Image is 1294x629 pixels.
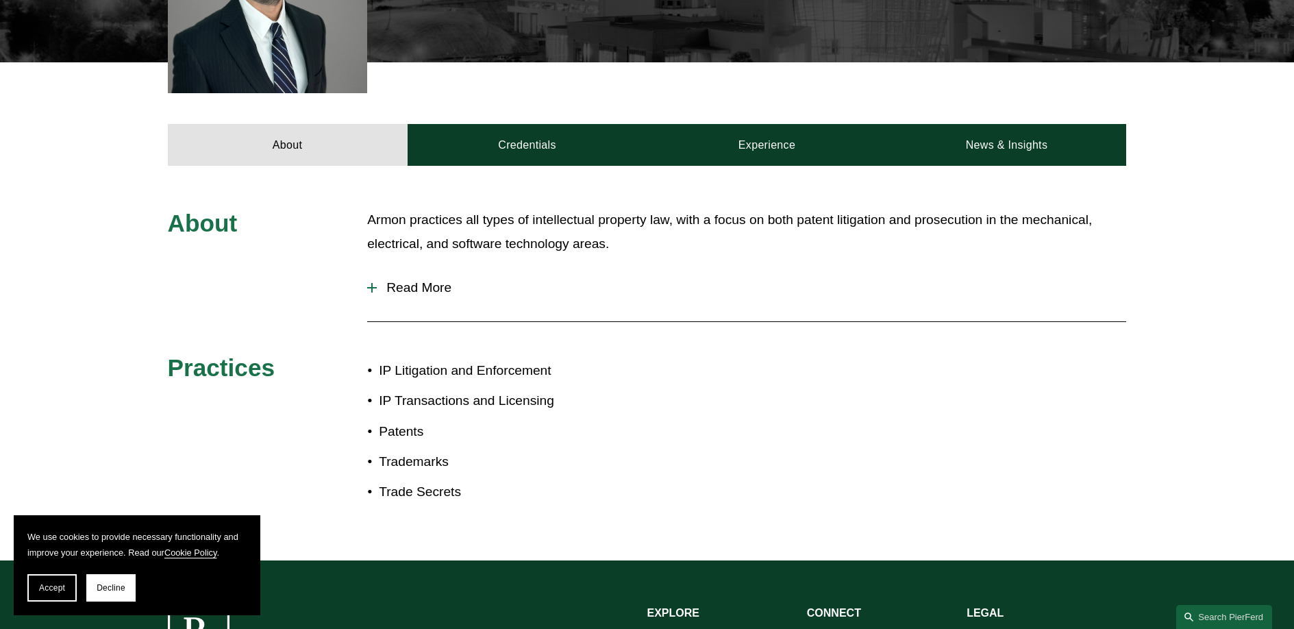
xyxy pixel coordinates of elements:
[647,124,887,165] a: Experience
[367,208,1126,256] p: Armon practices all types of intellectual property law, with a focus on both patent litigation an...
[647,607,699,619] strong: EXPLORE
[164,547,217,558] a: Cookie Policy
[168,210,238,236] span: About
[27,574,77,602] button: Accept
[14,515,260,615] section: Cookie banner
[379,359,647,383] p: IP Litigation and Enforcement
[379,480,647,504] p: Trade Secrets
[379,450,647,474] p: Trademarks
[379,389,647,413] p: IP Transactions and Licensing
[367,270,1126,306] button: Read More
[27,529,247,560] p: We use cookies to provide necessary functionality and improve your experience. Read our .
[807,607,861,619] strong: CONNECT
[379,420,647,444] p: Patents
[377,280,1126,295] span: Read More
[168,124,408,165] a: About
[886,124,1126,165] a: News & Insights
[408,124,647,165] a: Credentials
[97,583,125,593] span: Decline
[39,583,65,593] span: Accept
[86,574,136,602] button: Decline
[967,607,1004,619] strong: LEGAL
[168,354,275,381] span: Practices
[1176,605,1272,629] a: Search this site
